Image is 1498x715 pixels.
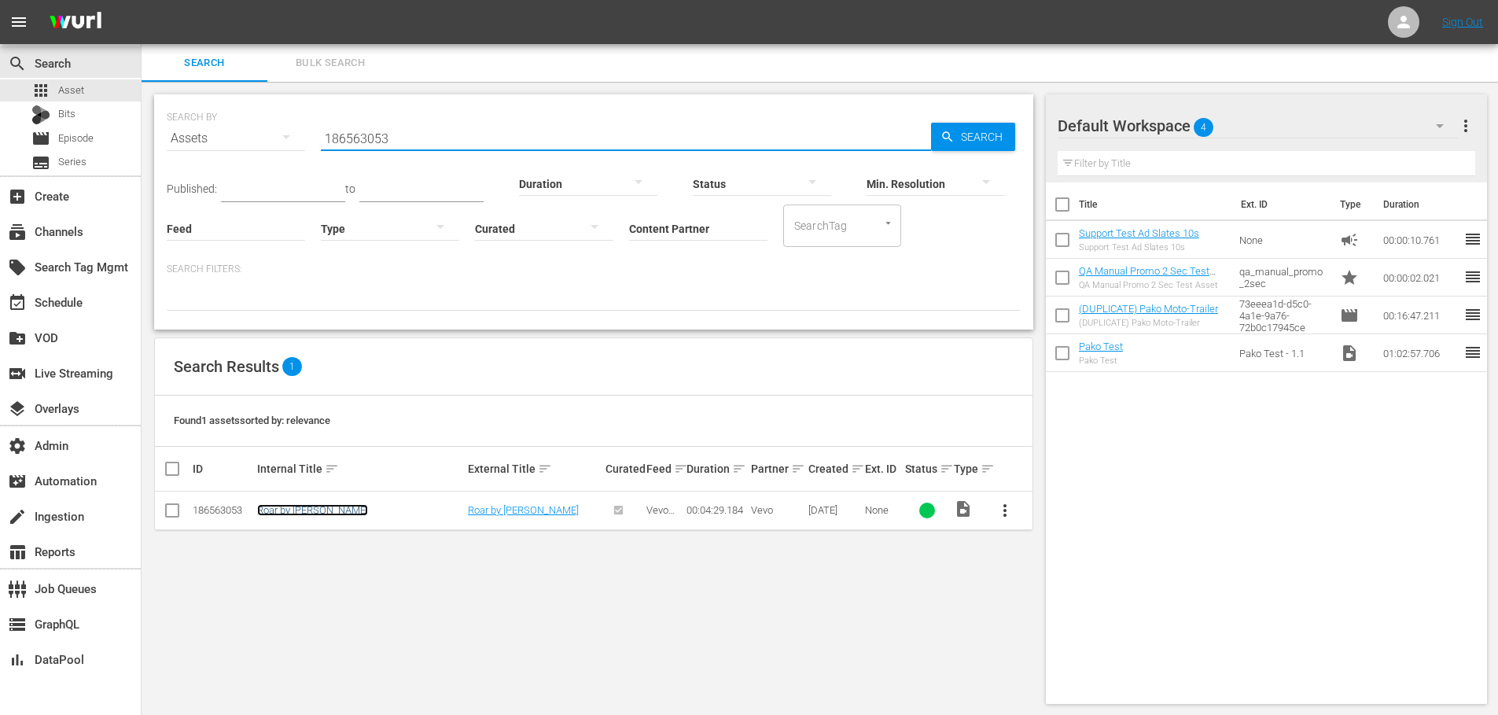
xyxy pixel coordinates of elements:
button: Open [881,216,896,230]
span: Episode [1340,306,1359,325]
span: Episode [58,131,94,146]
span: DataPool [8,651,27,669]
td: None [1233,221,1334,259]
div: Type [954,459,981,478]
th: Type [1331,182,1374,227]
td: qa_manual_promo_2sec [1233,259,1334,297]
span: Admin [8,437,27,455]
span: sort [981,462,995,476]
a: Sign Out [1442,16,1483,28]
td: 01:02:57.706 [1377,334,1463,372]
span: reorder [1463,230,1482,249]
span: sort [791,462,805,476]
span: GraphQL [8,615,27,634]
span: Vevo Partner Catalog [646,504,680,540]
div: [DATE] [808,504,860,516]
a: QA Manual Promo 2 Sec Test Asset [1079,265,1216,289]
div: 00:04:29.184 [686,504,746,516]
span: Vevo [751,504,773,516]
span: Asset [58,83,84,98]
span: sort [851,462,865,476]
div: Internal Title [257,459,463,478]
span: reorder [1463,305,1482,324]
div: 186563053 [193,504,252,516]
span: Search [955,123,1015,151]
div: Assets [167,116,305,160]
span: Series [31,153,50,172]
span: Search [8,54,27,73]
th: Title [1079,182,1231,227]
span: Found 1 assets sorted by: relevance [174,415,330,426]
a: (DUPLICATE) Pako Moto-Trailer [1079,303,1218,315]
span: Automation [8,472,27,491]
span: 1 [282,357,302,376]
td: 00:00:02.021 [1377,259,1463,297]
div: None [865,504,900,516]
span: more_vert [1456,116,1475,135]
span: Published: [167,182,217,195]
span: Episode [31,129,50,148]
div: External Title [468,459,601,478]
span: 4 [1194,111,1213,144]
div: Default Workspace [1058,104,1459,148]
span: Overlays [8,400,27,418]
span: Video [954,499,973,518]
td: 00:16:47.211 [1377,297,1463,334]
span: more_vert [996,501,1014,520]
div: Duration [686,459,746,478]
div: Curated [605,463,641,475]
button: more_vert [1456,107,1475,145]
span: sort [325,462,339,476]
div: Ext. ID [865,463,900,475]
span: Search [151,54,258,72]
div: Support Test Ad Slates 10s [1079,242,1199,252]
button: Search [931,123,1015,151]
span: Ad [1340,230,1359,249]
th: Duration [1374,182,1468,227]
p: Search Filters: [167,263,1021,276]
span: Ingestion [8,507,27,526]
span: Reports [8,543,27,562]
span: Search Tag Mgmt [8,258,27,277]
div: ID [193,463,252,475]
a: Support Test Ad Slates 10s [1079,227,1199,239]
th: Ext. ID [1231,182,1331,227]
div: QA Manual Promo 2 Sec Test Asset [1079,280,1227,290]
img: ans4CAIJ8jUAAAAAAAAAAAAAAAAAAAAAAAAgQb4GAAAAAAAAAAAAAAAAAAAAAAAAJMjXAAAAAAAAAAAAAAAAAAAAAAAAgAT5G... [38,4,113,41]
div: Pako Test [1079,356,1123,366]
td: 73eeea1d-d5c0-4a1e-9a76-72b0c17945ce [1233,297,1334,334]
span: Create [8,187,27,206]
button: more_vert [986,492,1024,529]
a: Roar by [PERSON_NAME] [468,504,579,516]
a: Roar by [PERSON_NAME] [257,504,368,516]
span: to [345,182,355,195]
span: Asset [31,81,50,100]
span: Series [58,154,86,170]
span: menu [9,13,28,31]
span: Live Streaming [8,364,27,383]
div: (DUPLICATE) Pako Moto-Trailer [1079,318,1218,328]
div: Created [808,459,860,478]
div: Feed [646,459,682,478]
span: sort [674,462,688,476]
span: reorder [1463,267,1482,286]
span: sort [538,462,552,476]
span: Channels [8,223,27,241]
span: reorder [1463,343,1482,362]
span: Bits [58,106,75,122]
div: Bits [31,105,50,124]
span: Video [1340,344,1359,363]
span: Promo [1340,268,1359,287]
td: 00:00:10.761 [1377,221,1463,259]
span: sort [940,462,954,476]
td: Pako Test - 1.1 [1233,334,1334,372]
span: Job Queues [8,580,27,599]
div: Status [905,459,949,478]
span: Search Results [174,357,279,376]
span: Bulk Search [277,54,384,72]
span: sort [732,462,746,476]
div: Partner [751,459,803,478]
span: Schedule [8,293,27,312]
a: Pako Test [1079,341,1123,352]
span: VOD [8,329,27,348]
